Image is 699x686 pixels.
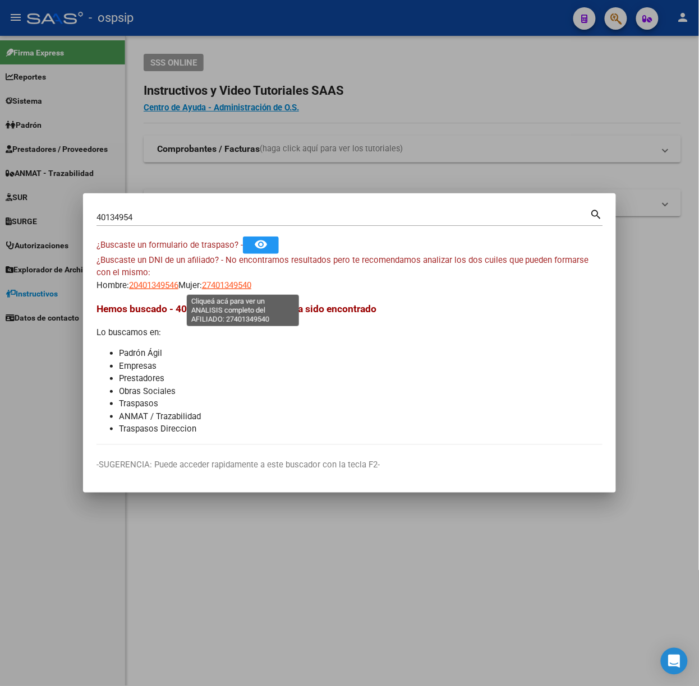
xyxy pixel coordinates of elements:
[129,280,178,290] span: 20401349546
[661,648,688,675] div: Open Intercom Messenger
[119,410,603,423] li: ANMAT / Trazabilidad
[96,254,603,292] div: Hombre: Mujer:
[119,360,603,373] li: Empresas
[202,280,251,290] span: 27401349540
[96,240,243,250] span: ¿Buscaste un formulario de traspaso? -
[96,458,603,471] p: -SUGERENCIA: Puede acceder rapidamente a este buscador con la tecla F2-
[119,385,603,398] li: Obras Sociales
[119,397,603,410] li: Traspasos
[96,303,376,314] span: Hemos buscado - 40134954 - y el mismo no ha sido encontrado
[96,255,589,278] span: ¿Buscaste un DNI de un afiliado? - No encontramos resultados pero te recomendamos analizar los do...
[590,207,603,220] mat-icon: search
[119,347,603,360] li: Padrón Ágil
[254,238,268,251] mat-icon: remove_red_eye
[119,372,603,385] li: Prestadores
[96,302,603,435] div: Lo buscamos en:
[119,423,603,435] li: Traspasos Direccion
